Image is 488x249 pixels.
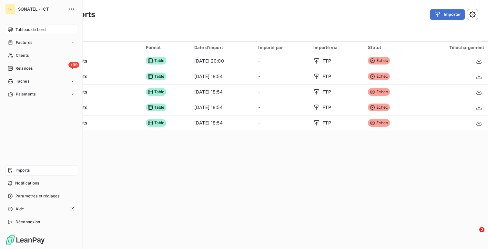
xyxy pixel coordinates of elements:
[68,62,79,68] span: +99
[190,115,254,131] td: [DATE] 18:54
[15,206,24,212] span: Aide
[5,191,77,201] a: Paramètres et réglages
[5,204,77,214] a: Aide
[5,50,77,61] a: Clients
[5,165,77,175] a: Imports
[5,25,77,35] a: Tableau de bord
[258,45,306,50] div: Importé par
[368,45,411,50] div: Statut
[322,73,331,80] span: FTP
[146,119,167,127] span: Table
[190,84,254,100] td: [DATE] 18:54
[313,45,360,50] div: Importé via
[254,69,310,84] td: -
[368,57,390,65] span: Échec
[368,104,390,111] span: Échec
[254,53,310,69] td: -
[146,104,167,111] span: Table
[146,73,167,80] span: Table
[16,53,29,58] span: Clients
[18,6,65,12] span: SONATEL - ICT
[419,45,484,50] div: Téléchargement
[5,63,77,74] a: +99Relances
[15,180,39,186] span: Notifications
[5,37,77,48] a: Factures
[15,65,33,71] span: Relances
[254,100,310,115] td: -
[31,45,138,50] div: Import
[16,91,36,97] span: Paiements
[5,89,77,99] a: Paiements
[5,76,77,86] a: Tâches
[146,45,187,50] div: Format
[146,88,167,96] span: Table
[5,235,45,245] img: Logo LeanPay
[322,58,331,64] span: FTP
[15,219,40,225] span: Déconnexion
[368,73,390,80] span: Échec
[479,227,484,232] span: 2
[254,84,310,100] td: -
[466,227,482,243] iframe: Intercom live chat
[16,40,32,45] span: Factures
[368,119,390,127] span: Échec
[190,100,254,115] td: [DATE] 18:54
[16,78,29,84] span: Tâches
[15,193,59,199] span: Paramètres et réglages
[368,88,390,96] span: Échec
[322,104,331,111] span: FTP
[322,89,331,95] span: FTP
[5,4,15,14] div: S-
[254,115,310,131] td: -
[15,167,30,173] span: Imports
[190,53,254,69] td: [DATE] 20:00
[194,45,250,50] div: Date d’import
[146,57,167,65] span: Table
[15,27,46,33] span: Tableau de bord
[430,9,465,20] button: Importer
[322,120,331,126] span: FTP
[190,69,254,84] td: [DATE] 18:54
